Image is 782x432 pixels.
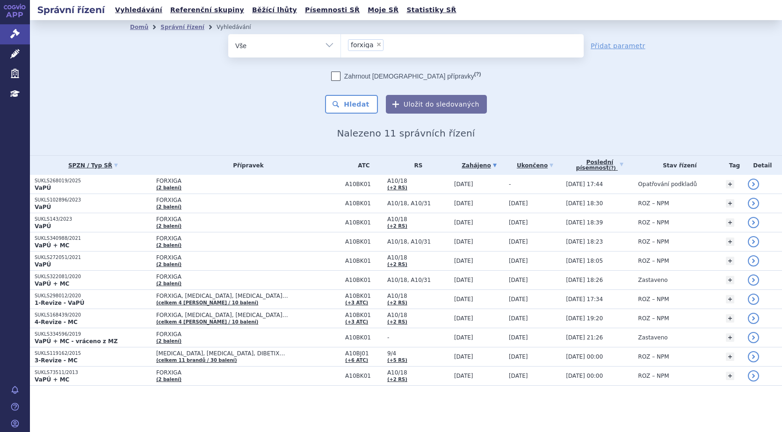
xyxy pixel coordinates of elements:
a: (+2 RS) [387,262,407,267]
a: detail [748,217,759,228]
a: + [726,372,734,380]
a: detail [748,313,759,324]
a: detail [748,351,759,362]
p: SUKLS102896/2023 [35,197,152,203]
p: SUKLS272051/2021 [35,254,152,261]
strong: VaPÚ [35,223,51,230]
span: × [376,42,382,47]
a: + [726,353,734,361]
span: [DATE] 18:30 [566,200,603,207]
span: [MEDICAL_DATA], [MEDICAL_DATA], DIBETIX… [156,350,340,357]
a: + [726,333,734,342]
a: detail [748,198,759,209]
a: + [726,180,734,188]
span: [DATE] 00:00 [566,353,603,360]
span: [DATE] [509,200,528,207]
a: Statistiky SŘ [404,4,459,16]
p: SUKLS334596/2019 [35,331,152,338]
a: (2 balení) [156,204,181,209]
a: (2 balení) [156,185,181,190]
a: (+3 ATC) [345,319,368,324]
a: (2 balení) [156,243,181,248]
span: A10/18 [387,254,449,261]
strong: VaPÚ [35,261,51,268]
span: A10/18, A10/31 [387,238,449,245]
a: Domů [130,24,148,30]
strong: 1-Revize - VaPÚ [35,300,84,306]
span: A10BK01 [345,219,383,226]
strong: VaPÚ [35,204,51,210]
span: [DATE] [454,296,473,302]
p: SUKLS119162/2015 [35,350,152,357]
a: + [726,199,734,208]
span: [DATE] 21:26 [566,334,603,341]
span: ROZ – NPM [638,353,669,360]
span: A10BK01 [345,277,383,283]
a: Správní řízení [160,24,204,30]
span: FORXIGA [156,274,340,280]
span: A10/18 [387,216,449,223]
span: FORXIGA [156,254,340,261]
span: [DATE] 17:34 [566,296,603,302]
span: [DATE] [454,277,473,283]
span: 9/4 [387,350,449,357]
a: (2 balení) [156,262,181,267]
span: A10BK01 [345,312,383,318]
span: [DATE] [509,373,528,379]
a: detail [748,332,759,343]
a: (+2 RS) [387,377,407,382]
a: detail [748,255,759,266]
span: [DATE] 19:20 [566,315,603,322]
span: [DATE] [454,315,473,322]
span: A10/18 [387,293,449,299]
span: [DATE] [509,258,528,264]
a: (+6 ATC) [345,358,368,363]
button: Hledat [325,95,378,114]
a: (+2 RS) [387,223,407,229]
strong: VaPÚ + MC [35,281,69,287]
a: + [726,295,734,303]
th: Tag [721,156,743,175]
span: A10BK01 [345,293,383,299]
a: Moje SŘ [365,4,401,16]
span: Zastaveno [638,277,667,283]
label: Zahrnout [DEMOGRAPHIC_DATA] přípravky [331,72,481,81]
span: [DATE] 18:05 [566,258,603,264]
a: Zahájeno [454,159,504,172]
p: SUKLS143/2023 [35,216,152,223]
span: ROZ – NPM [638,373,669,379]
span: [DATE] 18:23 [566,238,603,245]
a: + [726,257,734,265]
span: [DATE] [454,258,473,264]
span: ROZ – NPM [638,219,669,226]
span: [DATE] [454,334,473,341]
span: A10/18 [387,369,449,376]
span: A10BK01 [345,238,383,245]
th: Detail [743,156,782,175]
a: Vyhledávání [112,4,165,16]
a: Běžící lhůty [249,4,300,16]
span: - [387,334,449,341]
strong: 4-Revize - MC [35,319,78,325]
strong: VaPÚ + MC - vráceno z MZ [35,338,118,345]
a: detail [748,294,759,305]
span: ROZ – NPM [638,200,669,207]
span: A10/18 [387,312,449,318]
a: (+2 RS) [387,300,407,305]
span: A10BK01 [345,373,383,379]
span: FORXIGA, [MEDICAL_DATA], [MEDICAL_DATA]… [156,293,340,299]
a: + [726,314,734,323]
th: Přípravek [152,156,340,175]
span: Zastaveno [638,334,667,341]
li: Vyhledávání [217,20,263,34]
span: [DATE] [509,296,528,302]
a: (2 balení) [156,338,181,344]
a: detail [748,274,759,286]
span: [DATE] [454,238,473,245]
span: [DATE] [454,219,473,226]
a: (celkem 4 [PERSON_NAME] / 10 balení) [156,300,258,305]
span: ROZ – NPM [638,258,669,264]
span: FORXIGA [156,178,340,184]
a: Referenční skupiny [167,4,247,16]
th: ATC [340,156,383,175]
